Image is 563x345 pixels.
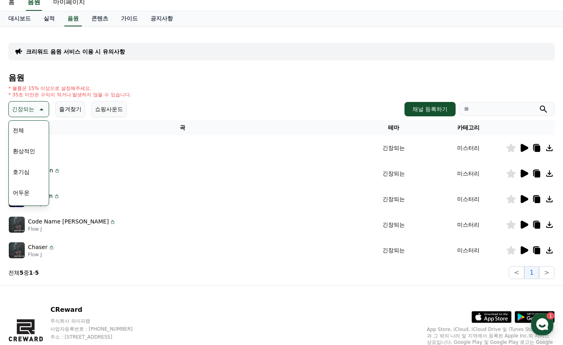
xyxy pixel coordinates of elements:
strong: 5 [20,269,24,276]
th: 카테고리 [431,120,506,135]
button: 호기심 [10,163,33,181]
td: 미스터리 [431,135,506,161]
td: 긴장되는 [357,135,431,161]
p: Flow J [28,226,116,232]
img: music [9,242,25,258]
th: 테마 [357,120,431,135]
td: 미스터리 [431,212,506,237]
span: 설정 [123,265,133,272]
span: 1 [81,253,84,259]
p: 긴장되는 [12,104,34,115]
p: Chaser [28,243,48,251]
td: 긴장되는 [357,186,431,212]
button: 긴장되는 [8,101,49,117]
button: 환상적인 [10,142,38,160]
p: 사업자등록번호 : [PHONE_NUMBER] [50,326,148,332]
td: 긴장되는 [357,237,431,263]
p: 주식회사 와이피랩 [50,318,148,324]
a: 콘텐츠 [85,11,115,26]
td: 미스터리 [431,161,506,186]
a: 가이드 [115,11,144,26]
button: 채널 등록하기 [404,102,456,116]
button: 전체 [10,122,27,139]
span: 홈 [25,265,30,272]
a: 대시보드 [2,11,37,26]
strong: 1 [29,269,33,276]
a: 실적 [37,11,61,26]
a: 1대화 [53,253,103,273]
th: 곡 [8,120,357,135]
button: 어두운 [10,184,33,201]
button: 쇼핑사운드 [91,101,127,117]
a: 설정 [103,253,153,273]
td: 미스터리 [431,186,506,212]
td: 긴장되는 [357,212,431,237]
a: 크리워드 음원 서비스 이용 시 유의사항 [26,48,125,56]
button: 1 [524,266,539,279]
img: music [9,217,25,233]
strong: 5 [35,269,39,276]
p: * 볼륨은 15% 이상으로 설정해주세요. [8,85,131,92]
p: 전체 중 - [8,269,39,277]
td: 미스터리 [431,237,506,263]
span: 대화 [73,266,83,272]
p: CReward [50,305,148,315]
button: > [539,266,555,279]
p: 주소 : [STREET_ADDRESS] [50,334,148,340]
h4: 음원 [8,73,555,82]
button: < [509,266,524,279]
a: 공지사항 [144,11,179,26]
a: 홈 [2,253,53,273]
p: * 35초 미만은 수익이 적거나 발생하지 않을 수 있습니다. [8,92,131,98]
button: 즐겨찾기 [56,101,85,117]
p: Flow J [28,251,55,258]
p: Code Name [PERSON_NAME] [28,217,109,226]
a: 음원 [64,11,82,26]
td: 긴장되는 [357,161,431,186]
